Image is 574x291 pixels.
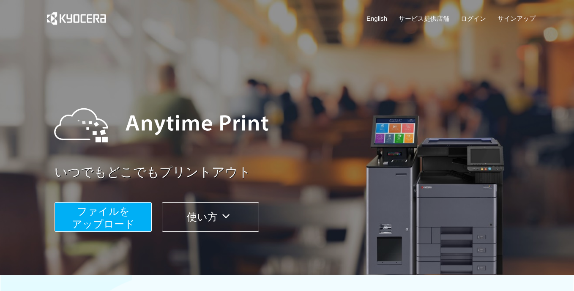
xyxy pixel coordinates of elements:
a: いつでもどこでもプリントアウト [55,163,541,181]
a: ログイン [461,14,486,23]
a: English [366,14,387,23]
span: ファイルを ​​アップロード [72,206,135,230]
a: サービス提供店舗 [399,14,449,23]
button: ファイルを​​アップロード [55,202,152,232]
button: 使い方 [162,202,259,232]
a: サインアップ [497,14,536,23]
